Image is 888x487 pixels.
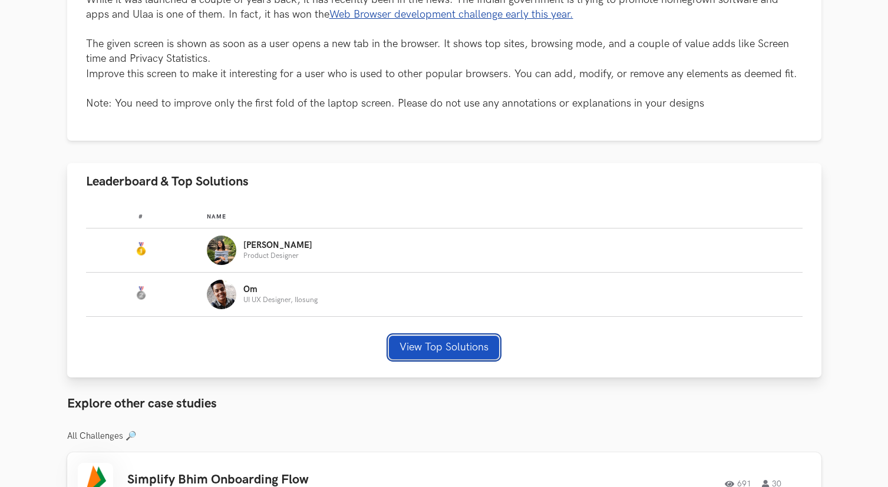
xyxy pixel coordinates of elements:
button: Leaderboard & Top Solutions [67,163,821,200]
img: Profile photo [207,280,236,309]
p: Om [243,285,318,294]
span: Leaderboard & Top Solutions [86,174,249,190]
span: # [138,213,143,220]
img: Gold Medal [134,242,148,256]
p: UI UX Designer, Ilosung [243,296,318,304]
p: Product Designer [243,252,312,260]
h3: Explore other case studies [67,396,821,412]
img: Silver Medal [134,286,148,300]
span: Name [207,213,226,220]
p: [PERSON_NAME] [243,241,312,250]
img: Profile photo [207,236,236,265]
table: Leaderboard [86,204,803,317]
h3: All Challenges 🔎 [67,431,821,442]
div: Leaderboard & Top Solutions [67,200,821,378]
a: Web Browser development challenge early this year. [329,8,573,21]
button: View Top Solutions [389,336,499,359]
